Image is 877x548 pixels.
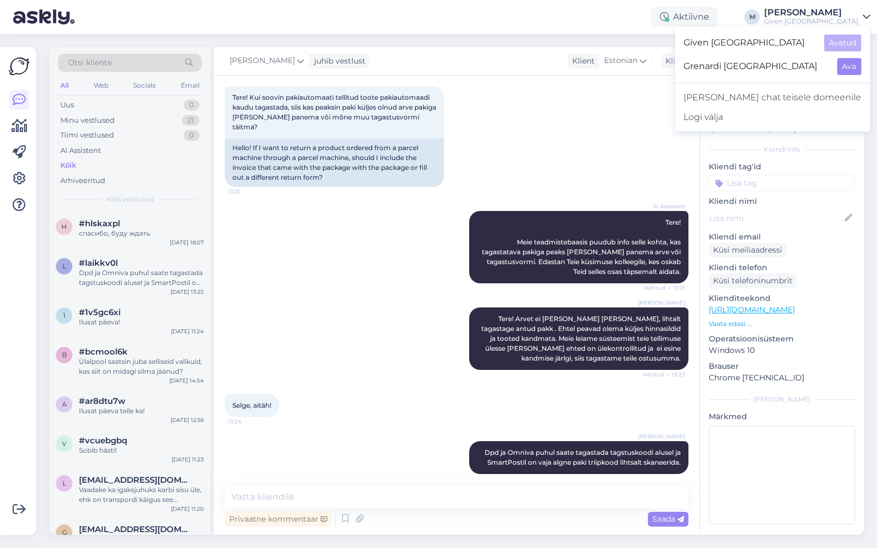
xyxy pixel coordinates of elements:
[232,401,271,409] span: Selge, aitäh!
[709,395,855,404] div: [PERSON_NAME]
[644,202,685,210] span: AI Assistent
[684,35,815,52] span: Given [GEOGRAPHIC_DATA]
[709,262,855,273] p: Kliendi telefon
[764,17,858,26] div: Given [GEOGRAPHIC_DATA]
[172,455,204,464] div: [DATE] 11:23
[709,196,855,207] p: Kliendi nimi
[184,130,200,141] div: 0
[661,55,708,67] div: Klienditugi
[604,55,637,67] span: Estonian
[63,311,65,319] span: 1
[170,238,204,247] div: [DATE] 18:07
[79,406,204,416] div: Ilusat päeva teile ka!
[644,475,685,483] span: 13:25
[764,8,870,26] a: [PERSON_NAME]Given [GEOGRAPHIC_DATA]
[171,505,204,513] div: [DATE] 11:20
[709,145,855,155] div: Kliendi info
[79,524,193,534] span: g.matjuhhinaa@gmail.com
[79,347,128,357] span: #bcmool6k
[62,528,67,536] span: g
[169,376,204,385] div: [DATE] 14:54
[79,485,204,505] div: Vaadake ka igaksjuhuks karbi sisu üle, ehk on transpordi käigus see [PERSON_NAME] sealt kukkunud,...
[837,58,861,75] button: Ava
[709,273,797,288] div: Küsi telefoninumbrit
[651,7,718,27] div: Aktiivne
[232,93,438,131] span: Tere! Kui soovin pakiautomaati tellitud toote pakiautomaadi kaudu tagastada, siis kas peaksin pak...
[79,446,204,455] div: Sobib hästi!
[709,161,855,173] p: Kliendi tag'id
[228,418,269,426] span: 13:24
[170,288,204,296] div: [DATE] 13:25
[79,307,121,317] span: #1v5gc6xi
[79,396,126,406] span: #ar8dtu7w
[60,115,115,126] div: Minu vestlused
[709,231,855,243] p: Kliendi email
[638,299,685,307] span: [PERSON_NAME]
[709,372,855,384] p: Chrome [TECHNICAL_ID]
[709,305,795,315] a: [URL][DOMAIN_NAME]
[62,479,66,487] span: l
[62,351,67,359] span: b
[709,411,855,423] p: Märkmed
[225,139,444,187] div: Hello! If I want to return a product ordered from a parcel machine through a parcel machine, shou...
[675,107,870,127] div: Logi välja
[60,145,101,156] div: AI Assistent
[709,361,855,372] p: Brauser
[9,56,30,77] img: Askly Logo
[62,400,67,408] span: a
[485,448,682,466] span: Dpd ja Omniva puhul saate tagastada tagstuskoodi alusel ja SmartPostil on vaja algne paki triipko...
[79,436,127,446] span: #vcuebgbq
[79,268,204,288] div: Dpd ja Omniva puhul saate tagastada tagstuskoodi alusel ja SmartPostil on vaja algne paki triipko...
[709,345,855,356] p: Windows 10
[764,8,858,17] div: [PERSON_NAME]
[79,258,118,268] span: #laikkv0l
[652,514,684,524] span: Saada
[60,175,105,186] div: Arhiveeritud
[179,78,202,93] div: Email
[481,315,682,362] span: Tere! Arvet ei [PERSON_NAME] [PERSON_NAME], lihtalt tagastage antud pakk . Ehtel peavad olema kül...
[58,78,71,93] div: All
[92,78,111,93] div: Web
[709,243,787,258] div: Küsi meiliaadressi
[62,439,66,448] span: v
[684,58,828,75] span: Grenardi [GEOGRAPHIC_DATA]
[310,55,366,67] div: juhib vestlust
[184,100,200,111] div: 0
[79,219,120,229] span: #hlskaxpl
[709,319,855,329] p: Vaata edasi ...
[744,9,760,25] div: M
[79,229,204,238] div: спасибо, буду ждать
[60,100,74,111] div: Uus
[171,327,204,335] div: [DATE] 11:24
[79,357,204,376] div: Ülalpool saatsin juba selliseid valikuid, kas siit on midagi silma jäänud?
[106,195,154,204] span: Kõik vestlused
[709,175,855,191] input: Lisa tag
[60,130,114,141] div: Tiimi vestlused
[62,262,66,270] span: l
[638,432,685,441] span: [PERSON_NAME]
[182,115,200,126] div: 21
[230,55,295,67] span: [PERSON_NAME]
[824,35,861,52] button: Avatud
[644,284,685,292] span: Nähtud ✓ 13:21
[225,512,332,527] div: Privaatne kommentaar
[131,78,158,93] div: Socials
[568,55,595,67] div: Klient
[61,222,67,231] span: h
[68,57,112,68] span: Otsi kliente
[79,317,204,327] div: Ilusat päeva!
[170,416,204,424] div: [DATE] 12:56
[60,160,76,171] div: Kõik
[709,293,855,304] p: Klienditeekond
[675,88,870,107] a: [PERSON_NAME] chat teisele domeenile
[709,333,855,345] p: Operatsioonisüsteem
[228,187,269,196] span: 13:21
[709,212,842,224] input: Lisa nimi
[643,370,685,379] span: Nähtud ✓ 13:23
[79,475,193,485] span: lera180692@gmail.com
